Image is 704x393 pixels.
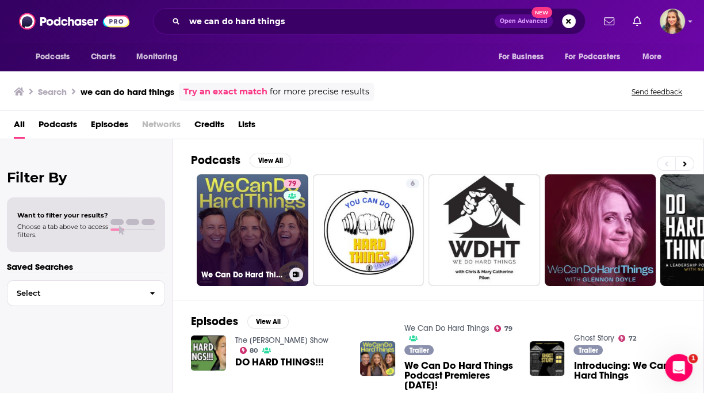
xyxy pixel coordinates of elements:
[91,115,128,139] a: Episodes
[39,115,77,139] a: Podcasts
[404,361,516,390] span: We Can Do Hard Things Podcast Premieres [DATE]!
[498,49,544,65] span: For Business
[194,115,224,139] a: Credits
[250,348,258,353] span: 80
[660,9,685,34] button: Show profile menu
[38,86,67,97] h3: Search
[28,46,85,68] button: open menu
[573,333,614,343] a: Ghost Story
[629,336,636,341] span: 72
[284,179,301,188] a: 79
[19,10,129,32] img: Podchaser - Follow, Share and Rate Podcasts
[17,223,108,239] span: Choose a tab above to access filters.
[136,49,177,65] span: Monitoring
[36,49,70,65] span: Podcasts
[406,179,419,188] a: 6
[628,87,686,97] button: Send feedback
[81,86,174,97] h3: we can do hard things
[185,12,495,30] input: Search podcasts, credits, & more...
[504,326,512,331] span: 79
[288,178,296,190] span: 79
[183,85,267,98] a: Try an exact match
[191,314,289,329] a: EpisodesView All
[17,211,108,219] span: Want to filter your results?
[531,7,552,18] span: New
[642,49,662,65] span: More
[191,335,226,371] img: DO HARD THINGS!!!
[530,341,565,376] img: Introducing: We Can Do Hard Things
[411,178,415,190] span: 6
[191,153,240,167] h2: Podcasts
[191,314,238,329] h2: Episodes
[404,323,489,333] a: We Can Do Hard Things
[91,49,116,65] span: Charts
[634,46,676,68] button: open menu
[557,46,637,68] button: open menu
[573,361,685,380] a: Introducing: We Can Do Hard Things
[404,361,516,390] a: We Can Do Hard Things Podcast Premieres Tuesday, May 11th!
[238,115,255,139] a: Lists
[235,357,324,367] a: DO HARD THINGS!!!
[628,12,646,31] a: Show notifications dropdown
[688,354,698,363] span: 1
[201,270,285,280] h3: We Can Do Hard Things
[197,174,308,286] a: 79We Can Do Hard Things
[599,12,619,31] a: Show notifications dropdown
[153,8,586,35] div: Search podcasts, credits, & more...
[235,335,328,345] a: The Russell Brunson Show
[660,9,685,34] img: User Profile
[7,280,165,306] button: Select
[410,347,429,354] span: Trailer
[618,335,636,342] a: 72
[660,9,685,34] span: Logged in as adriana.guzman
[250,154,291,167] button: View All
[490,46,558,68] button: open menu
[14,115,25,139] a: All
[500,18,548,24] span: Open Advanced
[7,289,140,297] span: Select
[665,354,692,381] iframe: Intercom live chat
[494,325,512,332] a: 79
[191,153,291,167] a: PodcastsView All
[128,46,192,68] button: open menu
[7,261,165,272] p: Saved Searches
[495,14,553,28] button: Open AdvancedNew
[565,49,620,65] span: For Podcasters
[270,85,369,98] span: for more precise results
[142,115,181,139] span: Networks
[83,46,123,68] a: Charts
[247,315,289,329] button: View All
[579,347,598,354] span: Trailer
[360,341,395,376] img: We Can Do Hard Things Podcast Premieres Tuesday, May 11th!
[240,347,258,354] a: 80
[7,169,165,186] h2: Filter By
[313,174,424,286] a: 6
